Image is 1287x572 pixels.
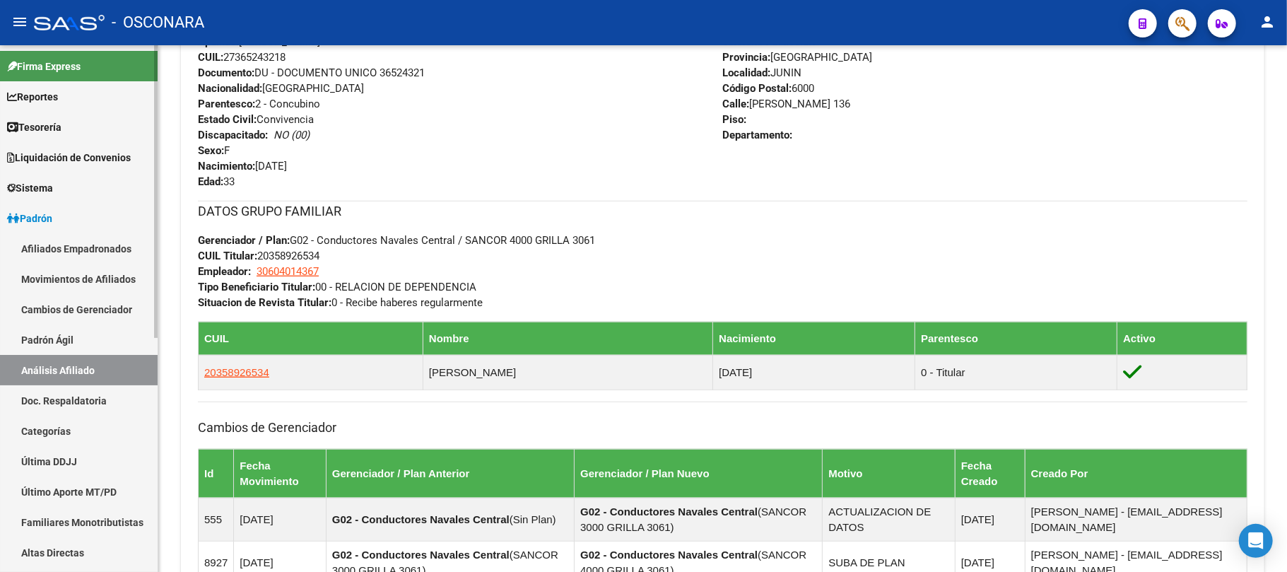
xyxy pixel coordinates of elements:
[199,449,234,498] th: Id
[234,449,327,498] th: Fecha Movimiento
[423,322,712,355] th: Nombre
[198,144,230,157] span: F
[723,82,792,95] strong: Código Postal:
[198,175,235,188] span: 33
[823,449,955,498] th: Motivo
[723,98,750,110] strong: Calle:
[198,250,319,262] span: 20358926534
[580,506,806,533] span: SANCOR 3000 GRILLA 3061
[7,211,52,226] span: Padrón
[513,513,553,525] span: Sin Plan
[11,13,28,30] mat-icon: menu
[915,355,1117,390] td: 0 - Titular
[198,296,483,309] span: 0 - Recibe haberes regularmente
[198,35,320,48] span: [PERSON_NAME]
[198,82,364,95] span: [GEOGRAPHIC_DATA]
[955,498,1025,541] td: [DATE]
[198,281,476,293] span: 00 - RELACION DE DEPENDENCIA
[198,250,257,262] strong: CUIL Titular:
[198,234,290,247] strong: Gerenciador / Plan:
[198,113,314,126] span: Convivencia
[7,59,81,74] span: Firma Express
[575,449,823,498] th: Gerenciador / Plan Nuevo
[332,513,510,525] strong: G02 - Conductores Navales Central
[198,160,287,173] span: [DATE]
[198,51,286,64] span: 27365243218
[7,150,131,165] span: Liquidación de Convenios
[7,119,61,135] span: Tesorería
[198,202,1247,221] h3: DATOS GRUPO FAMILIAR
[723,66,771,79] strong: Localidad:
[198,160,255,173] strong: Nacimiento:
[1239,524,1273,558] div: Open Intercom Messenger
[198,418,1247,438] h3: Cambios de Gerenciador
[199,498,234,541] td: 555
[198,66,425,79] span: DU - DOCUMENTO UNICO 36524321
[723,98,851,110] span: [PERSON_NAME] 136
[575,498,823,541] td: ( )
[723,82,815,95] span: 6000
[723,113,747,126] strong: Piso:
[1025,498,1247,541] td: [PERSON_NAME] - [EMAIL_ADDRESS][DOMAIN_NAME]
[723,66,802,79] span: JUNIN
[198,98,255,110] strong: Parentesco:
[955,449,1025,498] th: Fecha Creado
[723,51,873,64] span: [GEOGRAPHIC_DATA]
[1117,322,1247,355] th: Activo
[823,498,955,541] td: ACTUALIZACION DE DATOS
[713,322,915,355] th: Nacimiento
[723,35,816,48] strong: Teléfono Particular:
[112,7,204,38] span: - OSCONARA
[198,51,223,64] strong: CUIL:
[1025,449,1247,498] th: Creado Por
[1259,13,1276,30] mat-icon: person
[198,281,315,293] strong: Tipo Beneficiario Titular:
[723,129,793,141] strong: Departamento:
[198,113,257,126] strong: Estado Civil:
[580,549,758,561] strong: G02 - Conductores Navales Central
[198,66,254,79] strong: Documento:
[915,322,1117,355] th: Parentesco
[198,144,224,157] strong: Sexo:
[326,449,574,498] th: Gerenciador / Plan Anterior
[198,35,239,48] strong: Apellido:
[198,82,262,95] strong: Nacionalidad:
[234,498,327,541] td: [DATE]
[326,498,574,541] td: ( )
[7,180,53,196] span: Sistema
[198,98,320,110] span: 2 - Concubino
[423,355,712,390] td: [PERSON_NAME]
[198,296,331,309] strong: Situacion de Revista Titular:
[713,355,915,390] td: [DATE]
[257,265,319,278] span: 30604014367
[204,366,269,378] span: 20358926534
[198,129,268,141] strong: Discapacitado:
[199,322,423,355] th: CUIL
[198,175,223,188] strong: Edad:
[198,234,595,247] span: G02 - Conductores Navales Central / SANCOR 4000 GRILLA 3061
[274,129,310,141] i: NO (00)
[580,506,758,518] strong: G02 - Conductores Navales Central
[723,51,771,64] strong: Provincia:
[332,549,510,561] strong: G02 - Conductores Navales Central
[7,89,58,105] span: Reportes
[198,265,251,278] strong: Empleador:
